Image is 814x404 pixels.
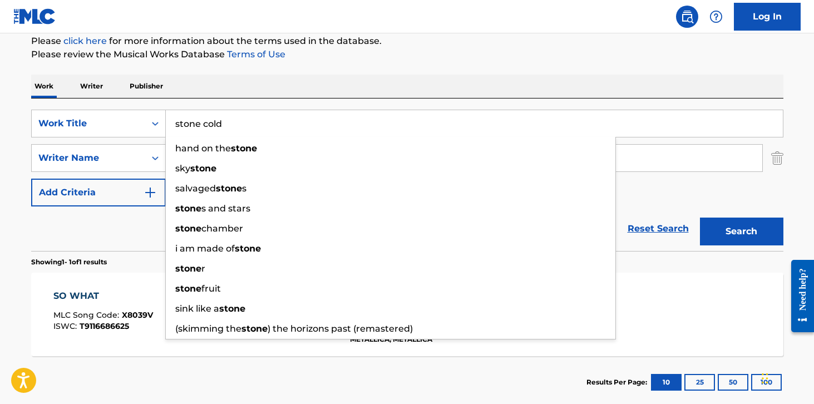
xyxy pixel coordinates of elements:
iframe: Chat Widget [758,351,814,404]
img: help [709,10,723,23]
div: SO WHAT [53,289,153,303]
strong: stone [241,323,268,334]
strong: stone [190,163,216,174]
strong: stone [175,283,201,294]
form: Search Form [31,110,783,251]
span: ) the horizons past (remastered) [268,323,413,334]
span: fruit [201,283,221,294]
strong: stone [235,243,261,254]
span: (skimming the [175,323,241,334]
button: 100 [751,374,782,391]
div: Work Title [38,117,139,130]
div: Drag [762,362,768,395]
button: Add Criteria [31,179,166,206]
strong: stone [175,223,201,234]
a: SO WHATMLC Song Code:X8039VISWC:T9116686625Writers (4)[PERSON_NAME], [PERSON_NAME] [PERSON_NAME] ... [31,273,783,356]
span: chamber [201,223,243,234]
p: Please review the Musical Works Database [31,48,783,61]
span: sink like a [175,303,219,314]
img: Delete Criterion [771,144,783,172]
img: search [680,10,694,23]
span: r [201,263,205,274]
a: click here [63,36,107,46]
p: Results Per Page: [586,377,650,387]
span: ISWC : [53,321,80,331]
p: Showing 1 - 1 of 1 results [31,257,107,267]
p: Publisher [126,75,166,98]
span: s [242,183,246,194]
strong: stone [231,143,257,154]
button: 50 [718,374,748,391]
span: i am made of [175,243,235,254]
span: salvaged [175,183,216,194]
span: T9116686625 [80,321,129,331]
button: 25 [684,374,715,391]
button: Search [700,218,783,245]
img: 9d2ae6d4665cec9f34b9.svg [144,186,157,199]
div: Help [705,6,727,28]
p: Writer [77,75,106,98]
p: Work [31,75,57,98]
a: Public Search [676,6,698,28]
img: MLC Logo [13,8,56,24]
strong: stone [175,203,201,214]
strong: stone [219,303,245,314]
span: X8039V [122,310,153,320]
strong: stone [175,263,201,274]
a: Log In [734,3,801,31]
a: Reset Search [622,216,694,241]
p: Please for more information about the terms used in the database. [31,35,783,48]
span: sky [175,163,190,174]
span: hand on the [175,143,231,154]
span: s and stars [201,203,250,214]
iframe: Resource Center [783,251,814,341]
button: 10 [651,374,682,391]
strong: stone [216,183,242,194]
span: MLC Song Code : [53,310,122,320]
div: Writer Name [38,151,139,165]
a: Terms of Use [225,49,285,60]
